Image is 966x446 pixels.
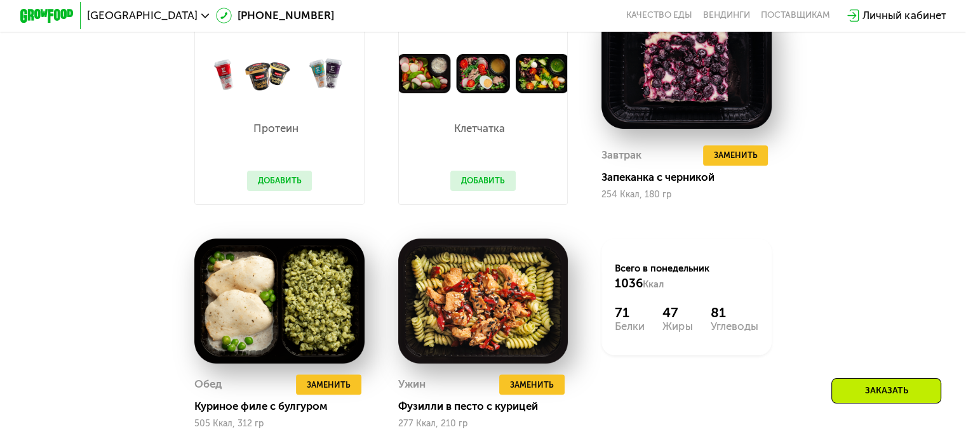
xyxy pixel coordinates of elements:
div: Запеканка с черникой [601,171,782,184]
div: Белки [615,321,645,332]
div: поставщикам [761,10,830,21]
div: Личный кабинет [862,8,946,23]
div: Заказать [831,378,941,403]
div: Завтрак [601,145,641,166]
div: 254 Ккал, 180 гр [601,190,772,200]
span: Заменить [307,378,351,391]
div: Куриное филе с булгуром [194,400,375,413]
div: Жиры [662,321,692,332]
a: Вендинги [703,10,750,21]
span: Заменить [510,378,554,391]
a: Качество еды [626,10,692,21]
button: Заменить [703,145,768,166]
div: Углеводы [711,321,758,332]
div: 505 Ккал, 312 гр [194,419,365,429]
div: Ужин [398,374,426,395]
button: Добавить [450,171,516,191]
span: Заменить [713,148,757,162]
div: 71 [615,305,645,320]
div: Обед [194,374,222,395]
p: Клетчатка [450,123,509,134]
a: [PHONE_NUMBER] [216,8,334,23]
div: 81 [711,305,758,320]
span: [GEOGRAPHIC_DATA] [87,10,198,21]
button: Заменить [499,374,565,395]
div: 277 Ккал, 210 гр [398,419,568,429]
div: 47 [662,305,692,320]
button: Заменить [296,374,361,395]
div: Всего в понедельник [615,262,758,291]
button: Добавить [247,171,312,191]
span: 1036 [615,276,643,291]
p: Протеин [247,123,306,134]
div: Фузилли в песто с курицей [398,400,579,413]
span: Ккал [643,279,664,290]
